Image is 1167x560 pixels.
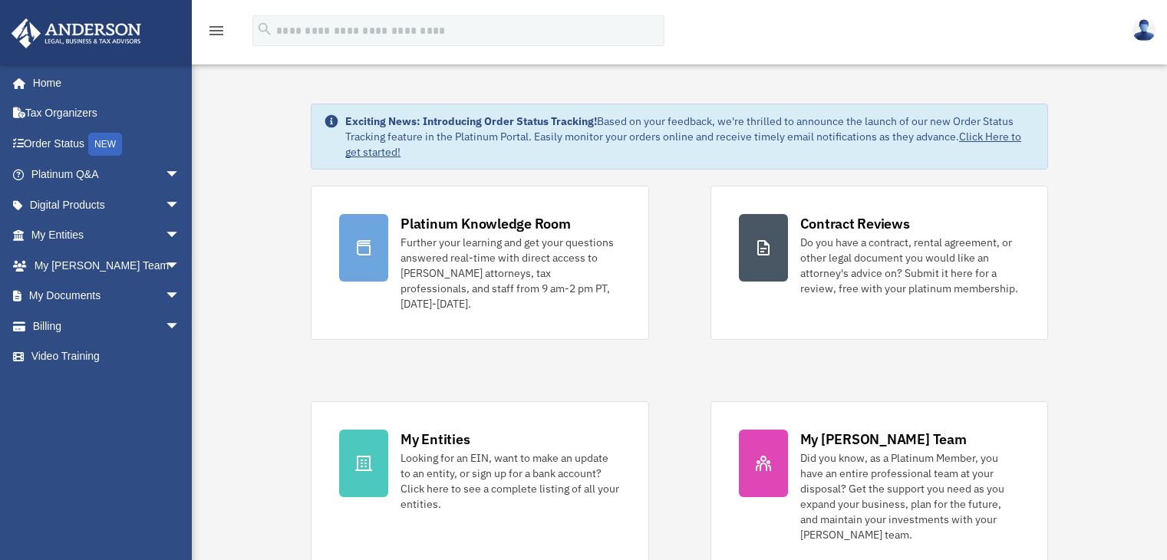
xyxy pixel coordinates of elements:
[165,189,196,221] span: arrow_drop_down
[11,160,203,190] a: Platinum Q&Aarrow_drop_down
[165,220,196,252] span: arrow_drop_down
[345,130,1021,159] a: Click Here to get started!
[401,214,571,233] div: Platinum Knowledge Room
[11,311,203,341] a: Billingarrow_drop_down
[207,27,226,40] a: menu
[11,281,203,311] a: My Documentsarrow_drop_down
[11,220,203,251] a: My Entitiesarrow_drop_down
[11,128,203,160] a: Order StatusNEW
[11,189,203,220] a: Digital Productsarrow_drop_down
[11,98,203,129] a: Tax Organizers
[1132,19,1155,41] img: User Pic
[800,235,1020,296] div: Do you have a contract, rental agreement, or other legal document you would like an attorney's ad...
[401,450,620,512] div: Looking for an EIN, want to make an update to an entity, or sign up for a bank account? Click her...
[401,430,470,449] div: My Entities
[165,281,196,312] span: arrow_drop_down
[311,186,648,340] a: Platinum Knowledge Room Further your learning and get your questions answered real-time with dire...
[165,160,196,191] span: arrow_drop_down
[11,68,196,98] a: Home
[165,250,196,282] span: arrow_drop_down
[800,214,910,233] div: Contract Reviews
[401,235,620,311] div: Further your learning and get your questions answered real-time with direct access to [PERSON_NAM...
[800,430,967,449] div: My [PERSON_NAME] Team
[165,311,196,342] span: arrow_drop_down
[207,21,226,40] i: menu
[88,133,122,156] div: NEW
[800,450,1020,542] div: Did you know, as a Platinum Member, you have an entire professional team at your disposal? Get th...
[11,341,203,372] a: Video Training
[11,250,203,281] a: My [PERSON_NAME] Teamarrow_drop_down
[345,114,597,128] strong: Exciting News: Introducing Order Status Tracking!
[710,186,1048,340] a: Contract Reviews Do you have a contract, rental agreement, or other legal document you would like...
[256,21,273,38] i: search
[345,114,1035,160] div: Based on your feedback, we're thrilled to announce the launch of our new Order Status Tracking fe...
[7,18,146,48] img: Anderson Advisors Platinum Portal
